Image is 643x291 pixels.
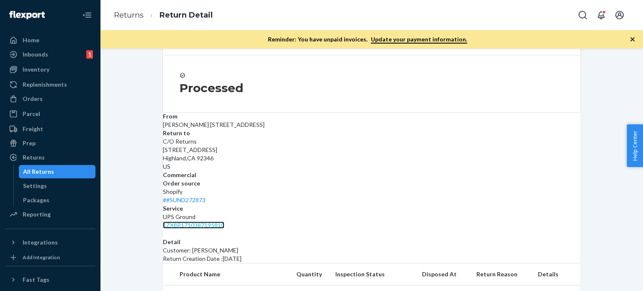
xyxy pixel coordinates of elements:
[470,263,531,286] th: Return Reason
[180,80,564,95] h3: Processed
[5,151,95,164] a: Returns
[23,50,48,59] div: Inbounds
[163,238,581,246] dt: Detail
[23,182,47,190] div: Settings
[5,92,95,106] a: Orders
[5,273,95,286] button: Fast Tags
[268,35,467,44] p: Reminder: You have unpaid invoices.
[163,188,581,204] div: Shopify
[163,255,581,263] p: Return Creation Date : [DATE]
[163,129,581,137] dt: Return to
[79,7,95,23] button: Close Navigation
[163,179,581,188] dt: Order source
[23,238,58,247] div: Integrations
[23,139,36,147] div: Prep
[163,154,581,162] p: Highland , CA 92346
[163,246,581,255] p: Customer: [PERSON_NAME]
[163,146,581,154] p: [STREET_ADDRESS]
[611,7,628,23] button: Open account menu
[23,80,67,89] div: Replenishments
[23,254,60,261] div: Add Integration
[163,171,196,178] strong: Commercial
[107,3,219,28] ol: breadcrumbs
[163,137,581,146] p: C/O Returns
[163,204,581,213] dt: Service
[163,112,581,121] dt: From
[5,63,95,76] a: Inventory
[5,208,95,221] a: Reporting
[23,276,49,284] div: Fast Tags
[23,36,39,44] div: Home
[5,33,95,47] a: Home
[23,65,49,74] div: Inventory
[163,196,206,203] a: ##SUND272873
[19,165,96,178] a: All Returns
[5,252,95,263] a: Add Integration
[371,36,467,44] a: Update your payment information.
[574,7,591,23] button: Open Search Box
[9,11,45,19] img: Flexport logo
[19,193,96,207] a: Packages
[329,263,415,286] th: Inspection Status
[531,263,581,286] th: Details
[114,10,144,20] a: Returns
[285,263,329,286] th: Quantity
[23,125,43,133] div: Freight
[159,10,213,20] a: Return Detail
[5,236,95,249] button: Integrations
[415,263,470,286] th: Disposed At
[163,213,195,220] span: UPS Ground
[627,124,643,167] button: Help Center
[163,121,265,128] span: [PERSON_NAME] [STREET_ADDRESS]
[23,110,40,118] div: Parcel
[23,210,51,219] div: Reporting
[5,122,95,136] a: Freight
[23,196,49,204] div: Packages
[19,179,96,193] a: Settings
[5,48,95,61] a: Inbounds1
[86,50,93,59] div: 1
[23,95,43,103] div: Orders
[593,7,610,23] button: Open notifications
[5,136,95,150] a: Prep
[163,221,224,229] a: 1ZX8R1710387195810
[5,107,95,121] a: Parcel
[23,167,54,176] div: All Returns
[163,263,285,286] th: Product Name
[23,153,45,162] div: Returns
[5,78,95,91] a: Replenishments
[163,162,581,171] p: US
